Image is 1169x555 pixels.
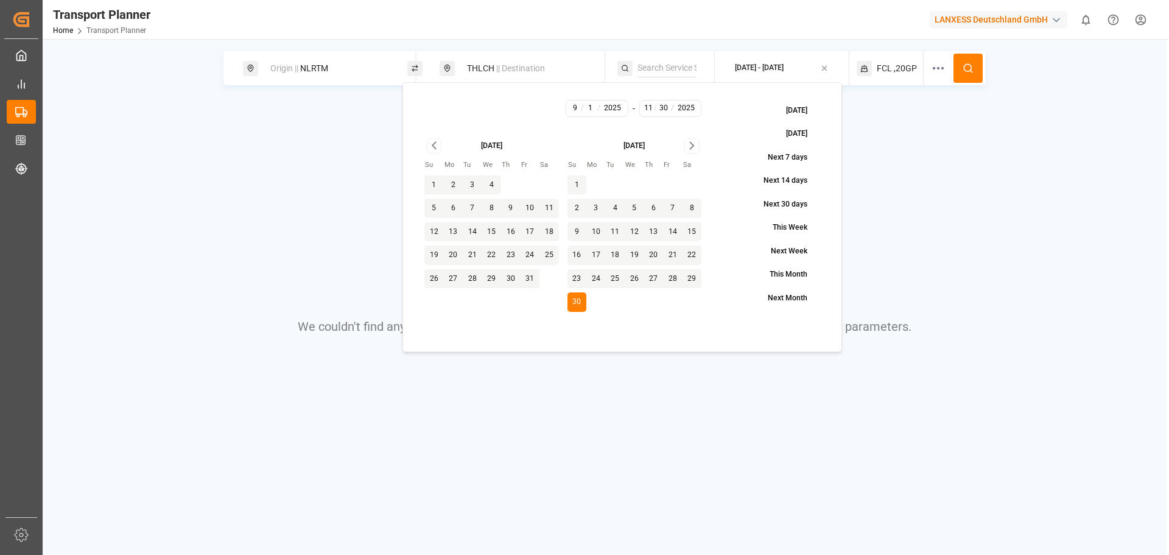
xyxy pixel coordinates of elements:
button: This Week [745,217,820,239]
button: Next Month [740,288,820,309]
th: Saturday [539,160,559,171]
button: 16 [501,222,521,242]
th: Saturday [683,160,702,171]
button: 31 [521,269,540,289]
button: LANXESS Deutschland GmbH [930,8,1072,31]
span: / [581,103,584,114]
button: 14 [463,222,482,242]
input: YYYY [673,103,699,114]
input: Search Service String [637,59,697,77]
button: Next Week [743,241,820,262]
button: 19 [424,246,444,265]
span: FCL [877,62,892,75]
button: 18 [539,222,559,242]
a: Home [53,26,73,35]
button: 7 [663,199,683,218]
th: Tuesday [606,160,625,171]
button: 5 [424,199,444,218]
button: 30 [567,292,587,312]
button: Go to next month [684,138,700,154]
button: 10 [521,199,540,218]
button: 11 [606,222,625,242]
button: 12 [424,222,444,242]
button: Help Center [1100,6,1127,34]
button: 8 [482,199,502,218]
button: [DATE] - [DATE] [722,57,841,80]
th: Monday [586,160,606,171]
input: D [656,103,672,114]
button: 28 [663,269,683,289]
button: 27 [444,269,463,289]
button: 14 [663,222,683,242]
button: 15 [482,222,502,242]
div: [DATE] [623,141,645,152]
div: NLRTM [263,57,395,80]
button: 28 [463,269,482,289]
input: D [583,103,599,114]
button: 26 [625,269,644,289]
button: 24 [586,269,606,289]
button: 18 [606,246,625,265]
button: 23 [501,246,521,265]
th: Friday [663,160,683,171]
div: Transport Planner [53,5,150,24]
button: 3 [586,199,606,218]
button: 13 [444,222,463,242]
button: 4 [482,175,502,195]
input: M [642,103,655,114]
th: Friday [521,160,540,171]
button: Next 14 days [735,171,820,192]
button: 22 [683,246,702,265]
button: 3 [463,175,482,195]
button: 20 [644,246,664,265]
button: 21 [663,246,683,265]
button: Next 30 days [735,194,820,215]
button: 6 [444,199,463,218]
button: show 0 new notifications [1072,6,1100,34]
button: 10 [586,222,606,242]
div: LANXESS Deutschland GmbH [930,11,1067,29]
button: 24 [521,246,540,265]
span: / [597,103,600,114]
button: 25 [606,269,625,289]
button: 1 [424,175,444,195]
div: - [633,100,635,117]
button: 27 [644,269,664,289]
button: 25 [539,246,559,265]
input: M [569,103,581,114]
button: 9 [567,222,587,242]
button: 17 [586,246,606,265]
div: [DATE] - [DATE] [735,63,784,74]
span: Origin || [270,63,298,73]
th: Wednesday [482,160,502,171]
span: || Destination [496,63,545,73]
button: 20 [444,246,463,265]
button: 2 [444,175,463,195]
th: Sunday [567,160,587,171]
span: / [654,103,657,114]
div: THLCH [460,57,591,80]
button: 17 [521,222,540,242]
p: We couldn't find any transport options matching your search criteria. Please try adjusting your s... [298,317,911,336]
button: 13 [644,222,664,242]
input: YYYY [600,103,625,114]
button: 9 [501,199,521,218]
th: Thursday [644,160,664,171]
span: ,20GP [894,62,917,75]
th: Wednesday [625,160,644,171]
button: 26 [424,269,444,289]
button: 8 [683,199,702,218]
button: This Month [742,264,820,286]
button: 16 [567,246,587,265]
span: / [671,103,674,114]
th: Tuesday [463,160,482,171]
button: 11 [539,199,559,218]
button: 5 [625,199,644,218]
button: Next 7 days [740,147,820,168]
button: 6 [644,199,664,218]
button: 1 [567,175,587,195]
button: 23 [567,269,587,289]
button: 7 [463,199,482,218]
th: Sunday [424,160,444,171]
button: 30 [501,269,521,289]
